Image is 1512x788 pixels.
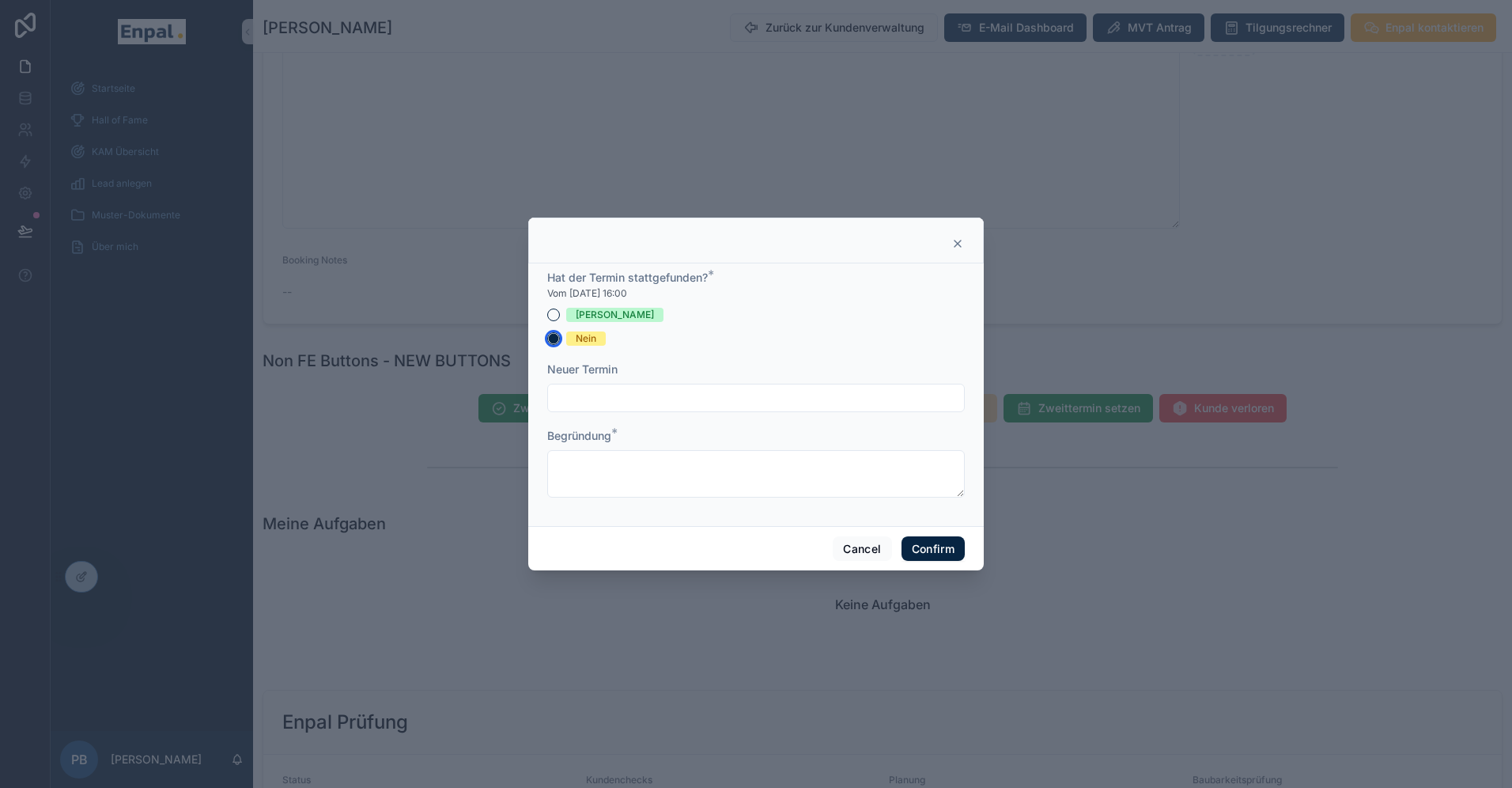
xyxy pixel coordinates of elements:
[547,271,708,284] span: Hat der Termin stattgefunden?
[902,536,965,562] button: Confirm
[547,429,611,442] span: Begründung
[547,287,627,300] span: Vom [DATE] 16:00
[576,308,654,322] div: [PERSON_NAME]
[547,362,618,376] span: Neuer Termin
[833,536,891,562] button: Cancel
[576,331,596,346] div: Nein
